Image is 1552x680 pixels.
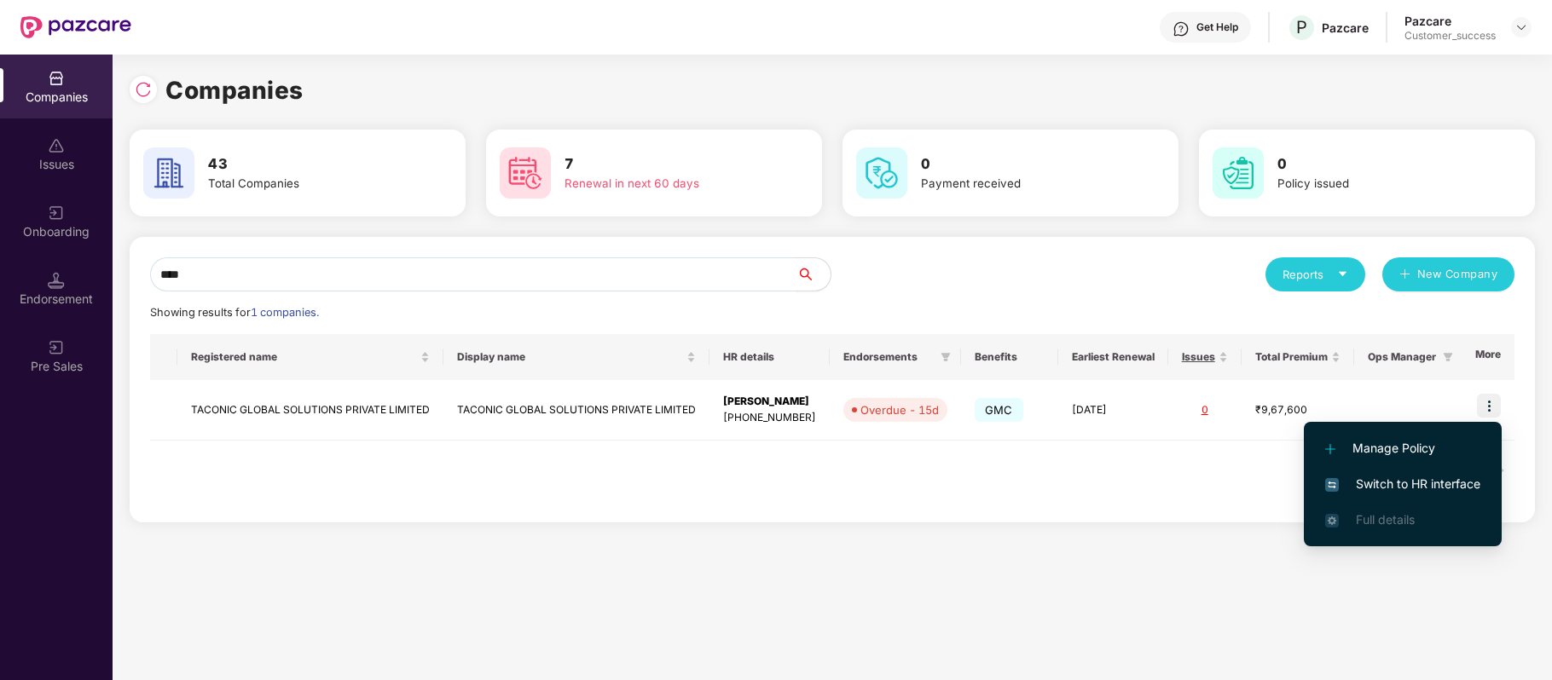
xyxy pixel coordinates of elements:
[1058,380,1168,441] td: [DATE]
[1337,268,1348,279] span: caret-down
[709,334,830,380] th: HR details
[1168,334,1242,380] th: Issues
[565,153,766,176] h3: 7
[723,394,816,410] div: [PERSON_NAME]
[1325,439,1480,458] span: Manage Policy
[143,147,194,199] img: svg+xml;base64,PHN2ZyB4bWxucz0iaHR0cDovL3d3dy53My5vcmcvMjAwMC9zdmciIHdpZHRoPSI2MCIgaGVpZ2h0PSI2MC...
[1296,17,1307,37] span: P
[191,350,417,364] span: Registered name
[796,268,831,281] span: search
[208,175,409,193] div: Total Companies
[843,350,934,364] span: Endorsements
[48,137,65,154] img: svg+xml;base64,PHN2ZyBpZD0iSXNzdWVzX2Rpc2FibGVkIiB4bWxucz0iaHR0cDovL3d3dy53My5vcmcvMjAwMC9zdmciIH...
[937,347,954,367] span: filter
[457,350,683,364] span: Display name
[1277,153,1479,176] h3: 0
[48,272,65,289] img: svg+xml;base64,PHN2ZyB3aWR0aD0iMTQuNSIgaGVpZ2h0PSIxNC41IiB2aWV3Qm94PSIwIDAgMTYgMTYiIGZpbGw9Im5vbm...
[1255,402,1341,418] div: ₹9,67,600
[1325,514,1339,527] img: svg+xml;base64,PHN2ZyB4bWxucz0iaHR0cDovL3d3dy53My5vcmcvMjAwMC9zdmciIHdpZHRoPSIxNi4zNjMiIGhlaWdodD...
[1058,334,1168,380] th: Earliest Renewal
[796,257,831,291] button: search
[1173,20,1190,37] img: svg+xml;base64,PHN2ZyBpZD0iSGVscC0zMngzMiIgeG1sbnM9Imh0dHA6Ly93d3cudzMub3JnLzIwMDAvc3ZnIiB3aWR0aD...
[150,306,319,319] span: Showing results for
[208,153,409,176] h3: 43
[1283,266,1348,283] div: Reports
[177,380,443,441] td: TACONIC GLOBAL SOLUTIONS PRIVATE LIMITED
[1399,268,1410,282] span: plus
[1277,175,1479,193] div: Policy issued
[500,147,551,199] img: svg+xml;base64,PHN2ZyB4bWxucz0iaHR0cDovL3d3dy53My5vcmcvMjAwMC9zdmciIHdpZHRoPSI2MCIgaGVpZ2h0PSI2MC...
[1325,475,1480,493] span: Switch to HR interface
[1514,20,1528,34] img: svg+xml;base64,PHN2ZyBpZD0iRHJvcGRvd24tMzJ4MzIiIHhtbG5zPSJodHRwOi8vd3d3LnczLm9yZy8yMDAwL3N2ZyIgd2...
[48,205,65,222] img: svg+xml;base64,PHN2ZyB3aWR0aD0iMjAiIGhlaWdodD0iMjAiIHZpZXdCb3g9IjAgMCAyMCAyMCIgZmlsbD0ibm9uZSIgeG...
[20,16,131,38] img: New Pazcare Logo
[961,334,1058,380] th: Benefits
[1322,20,1369,36] div: Pazcare
[1477,394,1501,418] img: icon
[1356,512,1415,527] span: Full details
[1325,444,1335,454] img: svg+xml;base64,PHN2ZyB4bWxucz0iaHR0cDovL3d3dy53My5vcmcvMjAwMC9zdmciIHdpZHRoPSIxMi4yMDEiIGhlaWdodD...
[443,380,709,441] td: TACONIC GLOBAL SOLUTIONS PRIVATE LIMITED
[1404,13,1496,29] div: Pazcare
[443,334,709,380] th: Display name
[1182,350,1215,364] span: Issues
[1443,352,1453,362] span: filter
[565,175,766,193] div: Renewal in next 60 days
[1196,20,1238,34] div: Get Help
[975,398,1023,422] span: GMC
[921,175,1122,193] div: Payment received
[860,401,939,418] div: Overdue - 15d
[1382,257,1514,291] button: plusNew Company
[1417,266,1498,283] span: New Company
[1182,402,1228,418] div: 0
[165,72,304,109] h1: Companies
[1462,334,1514,380] th: More
[921,153,1122,176] h3: 0
[941,352,951,362] span: filter
[1325,478,1339,492] img: svg+xml;base64,PHN2ZyB4bWxucz0iaHR0cDovL3d3dy53My5vcmcvMjAwMC9zdmciIHdpZHRoPSIxNiIgaGVpZ2h0PSIxNi...
[1242,334,1354,380] th: Total Premium
[1439,347,1456,367] span: filter
[48,339,65,356] img: svg+xml;base64,PHN2ZyB3aWR0aD0iMjAiIGhlaWdodD0iMjAiIHZpZXdCb3g9IjAgMCAyMCAyMCIgZmlsbD0ibm9uZSIgeG...
[177,334,443,380] th: Registered name
[251,306,319,319] span: 1 companies.
[1213,147,1264,199] img: svg+xml;base64,PHN2ZyB4bWxucz0iaHR0cDovL3d3dy53My5vcmcvMjAwMC9zdmciIHdpZHRoPSI2MCIgaGVpZ2h0PSI2MC...
[723,410,816,426] div: [PHONE_NUMBER]
[1404,29,1496,43] div: Customer_success
[1255,350,1328,364] span: Total Premium
[48,70,65,87] img: svg+xml;base64,PHN2ZyBpZD0iQ29tcGFuaWVzIiB4bWxucz0iaHR0cDovL3d3dy53My5vcmcvMjAwMC9zdmciIHdpZHRoPS...
[1368,350,1436,364] span: Ops Manager
[856,147,907,199] img: svg+xml;base64,PHN2ZyB4bWxucz0iaHR0cDovL3d3dy53My5vcmcvMjAwMC9zdmciIHdpZHRoPSI2MCIgaGVpZ2h0PSI2MC...
[135,81,152,98] img: svg+xml;base64,PHN2ZyBpZD0iUmVsb2FkLTMyeDMyIiB4bWxucz0iaHR0cDovL3d3dy53My5vcmcvMjAwMC9zdmciIHdpZH...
